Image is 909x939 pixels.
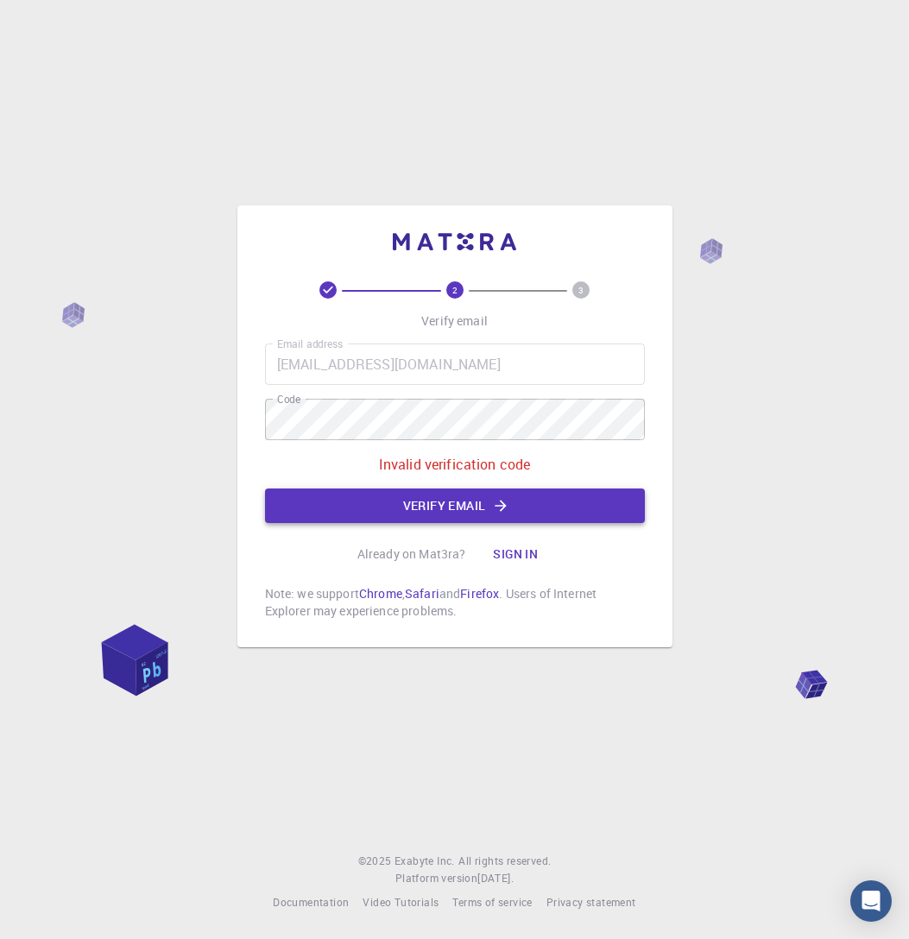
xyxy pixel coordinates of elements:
[546,894,636,911] a: Privacy statement
[379,454,531,475] p: Invalid verification code
[477,871,514,885] span: [DATE] .
[395,853,455,870] a: Exabyte Inc.
[405,585,439,602] a: Safari
[358,853,395,870] span: © 2025
[477,870,514,887] a: [DATE].
[265,488,645,523] button: Verify email
[273,895,349,909] span: Documentation
[395,854,455,867] span: Exabyte Inc.
[578,284,584,296] text: 3
[546,895,636,909] span: Privacy statement
[265,585,645,620] p: Note: we support , and . Users of Internet Explorer may experience problems.
[277,337,343,351] label: Email address
[452,895,532,909] span: Terms of service
[357,545,466,563] p: Already on Mat3ra?
[460,585,499,602] a: Firefox
[363,894,439,911] a: Video Tutorials
[479,537,552,571] button: Sign in
[359,585,402,602] a: Chrome
[421,312,488,330] p: Verify email
[273,894,349,911] a: Documentation
[395,870,477,887] span: Platform version
[363,895,439,909] span: Video Tutorials
[458,853,551,870] span: All rights reserved.
[277,392,300,406] label: Code
[452,894,532,911] a: Terms of service
[452,284,458,296] text: 2
[850,880,892,922] div: Open Intercom Messenger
